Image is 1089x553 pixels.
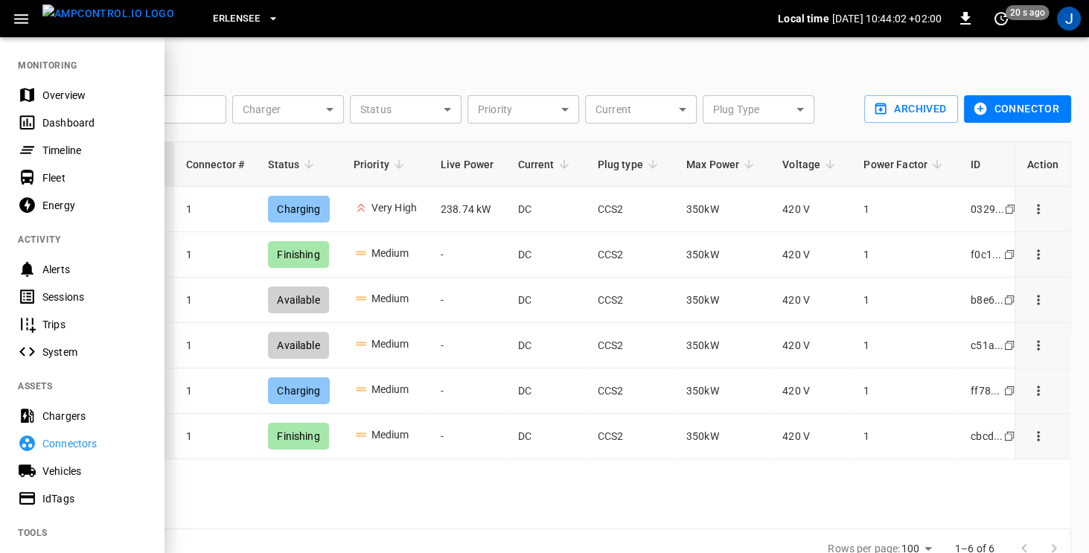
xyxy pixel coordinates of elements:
[42,115,146,130] div: Dashboard
[989,7,1013,31] button: set refresh interval
[42,170,146,185] div: Fleet
[778,11,829,26] p: Local time
[42,4,174,23] img: ampcontrol.io logo
[42,88,146,103] div: Overview
[42,436,146,451] div: Connectors
[42,198,146,213] div: Energy
[42,464,146,479] div: Vehicles
[213,10,260,28] span: Erlensee
[42,491,146,506] div: IdTags
[42,143,146,158] div: Timeline
[832,11,942,26] p: [DATE] 10:44:02 +02:00
[1057,7,1081,31] div: profile-icon
[1006,5,1050,20] span: 20 s ago
[42,345,146,359] div: System
[42,262,146,277] div: Alerts
[42,409,146,423] div: Chargers
[42,290,146,304] div: Sessions
[42,317,146,332] div: Trips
